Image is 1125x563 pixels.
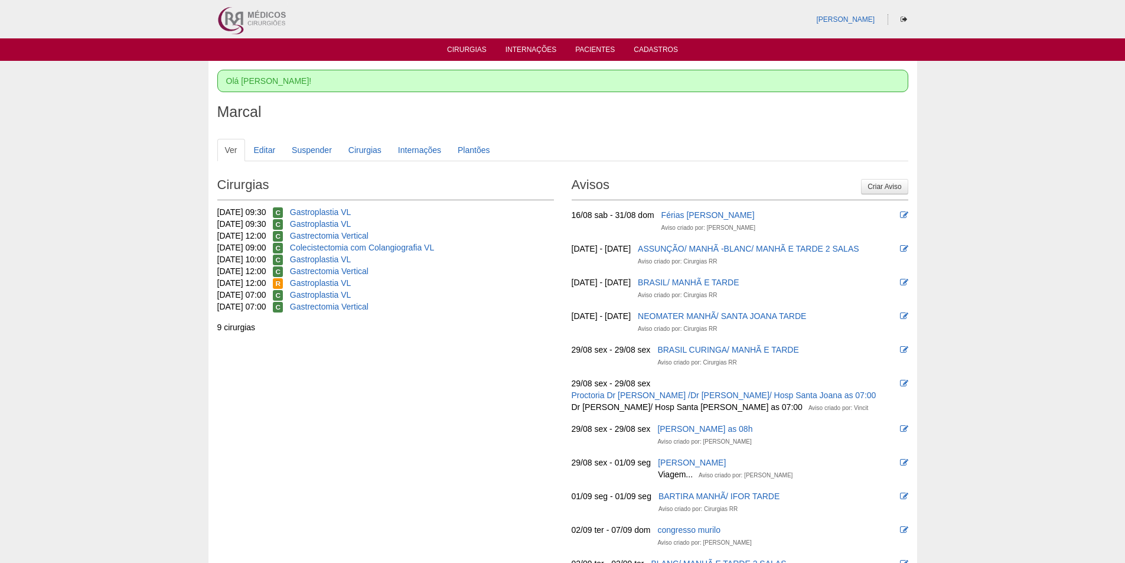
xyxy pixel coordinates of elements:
a: BRASIL CURINGA/ MANHÃ E TARDE [657,345,798,354]
h2: Cirurgias [217,173,554,200]
a: Colecistectomia com Colangiografia VL [290,243,434,252]
a: ASSUNÇÃO/ MANHÃ -BLANC/ MANHÃ E TARDE 2 SALAS [638,244,859,253]
a: BARTIRA MANHÃ/ IFOR TARDE [658,492,780,501]
i: Editar [900,211,908,219]
i: Editar [900,312,908,320]
span: [DATE] 12:00 [217,231,266,240]
a: Editar [246,139,283,161]
div: Aviso criado por: Cirurgias RR [658,503,738,515]
div: Aviso criado por: Cirurgias RR [638,289,717,301]
a: Férias [PERSON_NAME] [661,210,755,220]
a: Gastroplastia VL [290,219,351,229]
a: [PERSON_NAME] [816,15,875,24]
div: 29/08 sex - 29/08 sex [572,377,651,389]
div: Aviso criado por: [PERSON_NAME] [699,470,793,481]
div: 29/08 sex - 29/08 sex [572,344,651,356]
h1: Marcal [217,105,908,119]
a: congresso murilo [657,525,720,535]
i: Editar [900,458,908,467]
a: Gastroplastia VL [290,278,351,288]
div: [DATE] - [DATE] [572,310,631,322]
a: NEOMATER MANHÃ/ SANTA JOANA TARDE [638,311,806,321]
div: 9 cirurgias [217,321,554,333]
a: Internações [390,139,449,161]
a: Gastrectomia Vertical [290,266,369,276]
a: Internações [506,45,557,57]
div: Aviso criado por: [PERSON_NAME] [657,436,751,448]
div: 16/08 sab - 31/08 dom [572,209,654,221]
span: [DATE] 07:00 [217,290,266,300]
a: Cirurgias [447,45,487,57]
a: Plantões [450,139,497,161]
a: Pacientes [575,45,615,57]
span: Confirmada [273,219,283,230]
span: Confirmada [273,243,283,253]
span: Reservada [273,278,283,289]
i: Sair [901,16,907,23]
a: Gastroplastia VL [290,290,351,300]
h2: Avisos [572,173,908,200]
i: Editar [900,526,908,534]
div: Viagem... [658,468,693,480]
div: 29/08 sex - 01/09 seg [572,457,651,468]
div: Aviso criado por: Vincit [808,402,868,414]
div: Dr [PERSON_NAME]/ Hosp Santa [PERSON_NAME] as 07:00 [572,401,803,413]
i: Editar [900,492,908,500]
a: Gastroplastia VL [290,207,351,217]
a: Ver [217,139,245,161]
div: Aviso criado por: Cirurgias RR [638,323,717,335]
a: Suspender [284,139,340,161]
span: Confirmada [273,207,283,218]
a: BRASIL/ MANHÃ E TARDE [638,278,739,287]
span: Confirmada [273,266,283,277]
div: Aviso criado por: Cirurgias RR [657,357,736,369]
a: Cadastros [634,45,678,57]
a: Criar Aviso [861,179,908,194]
div: Aviso criado por: [PERSON_NAME] [657,537,751,549]
i: Editar [900,346,908,354]
div: Olá [PERSON_NAME]! [217,70,908,92]
span: Confirmada [273,231,283,242]
span: [DATE] 09:30 [217,219,266,229]
div: Aviso criado por: [PERSON_NAME] [661,222,755,234]
a: Cirurgias [341,139,389,161]
i: Editar [900,379,908,388]
span: [DATE] 09:30 [217,207,266,217]
i: Editar [900,245,908,253]
div: 02/09 ter - 07/09 dom [572,524,651,536]
span: [DATE] 10:00 [217,255,266,264]
i: Editar [900,278,908,287]
div: 01/09 seg - 01/09 seg [572,490,651,502]
div: Aviso criado por: Cirurgias RR [638,256,717,268]
div: [DATE] - [DATE] [572,276,631,288]
a: Gastroplastia VL [290,255,351,264]
a: [PERSON_NAME] [658,458,726,467]
div: 29/08 sex - 29/08 sex [572,423,651,435]
a: Gastrectomia Vertical [290,231,369,240]
a: Gastrectomia Vertical [290,302,369,311]
span: [DATE] 12:00 [217,278,266,288]
span: Confirmada [273,255,283,265]
a: [PERSON_NAME] as 08h [657,424,752,434]
span: [DATE] 09:00 [217,243,266,252]
i: Editar [900,425,908,433]
span: Confirmada [273,302,283,313]
a: Proctoria Dr [PERSON_NAME] /Dr [PERSON_NAME]/ Hosp Santa Joana as 07:00 [572,390,876,400]
span: [DATE] 07:00 [217,302,266,311]
span: [DATE] 12:00 [217,266,266,276]
span: Confirmada [273,290,283,301]
div: [DATE] - [DATE] [572,243,631,255]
